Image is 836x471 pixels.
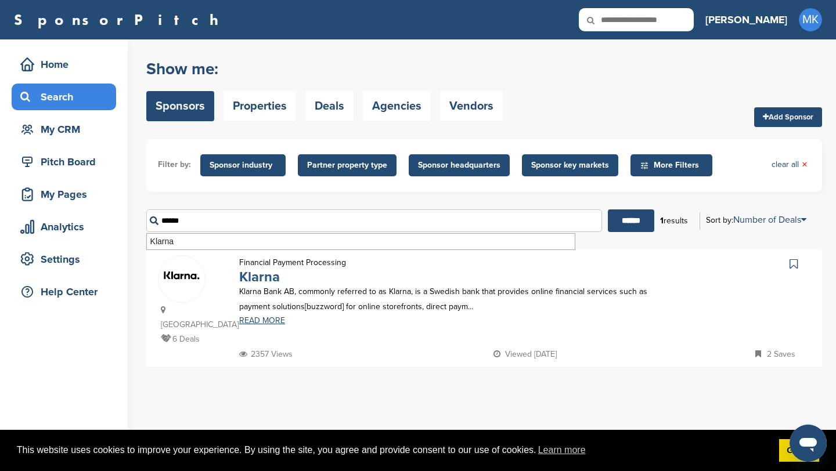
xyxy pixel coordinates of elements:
a: Deals [305,91,354,121]
a: Search [12,84,116,110]
li: Filter by: [158,158,191,171]
div: Analytics [17,216,116,237]
a: Number of Deals [733,214,806,226]
p: [GEOGRAPHIC_DATA] [161,303,228,332]
span: This website uses cookies to improve your experience. By using the site, you agree and provide co... [17,441,770,459]
a: learn more about cookies [536,441,588,459]
span: Sponsor headquarters [418,159,500,172]
div: Settings [17,249,116,270]
span: Sponsor industry [210,159,276,172]
span: Partner property type [307,159,387,172]
a: Vendors [440,91,503,121]
p: Viewed [DATE] [493,347,557,361]
p: 2 Saves [755,347,795,361]
div: My Pages [17,184,116,205]
a: Pitch Board [12,148,116,175]
div: My CRM [17,119,116,140]
span: More Filters [640,159,707,172]
b: 1 [660,216,664,226]
a: Analytics [12,213,116,240]
a: clear all× [772,158,808,171]
a: Agencies [363,91,431,121]
span: Sponsor key markets [531,159,609,172]
div: Search [17,86,116,107]
li: Klarna [147,234,575,249]
a: Screen shot 2020 07 08 at 12.28.35 pm [158,256,205,294]
h2: Show me: [146,59,503,79]
a: [PERSON_NAME] [705,7,787,32]
p: Financial Payment Processing [239,255,346,270]
a: Klarna [239,269,280,285]
div: results [654,211,694,231]
div: Pitch Board [17,151,116,172]
a: READ MORE [239,317,653,325]
h3: [PERSON_NAME] [705,12,787,28]
div: Home [17,54,116,75]
a: Sponsors [146,91,214,121]
iframe: Button to launch messaging window [790,425,827,462]
span: × [802,158,808,171]
a: Properties [224,91,296,121]
img: Screen shot 2020 07 08 at 12.28.35 pm [158,262,205,288]
p: 2357 Views [239,347,293,361]
p: Klarna Bank AB, commonly referred to as Klarna, is a Swedish bank that provides online financial ... [239,284,653,313]
a: SponsorPitch [14,12,226,27]
div: Help Center [17,281,116,302]
a: Add Sponsor [754,107,822,127]
a: dismiss cookie message [779,439,819,462]
a: Help Center [12,278,116,305]
a: My Pages [12,181,116,208]
span: MK [799,8,822,31]
a: Home [12,51,116,78]
a: My CRM [12,116,116,143]
a: Settings [12,246,116,273]
div: Sort by: [706,215,806,224]
p: 6 Deals [161,332,228,346]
